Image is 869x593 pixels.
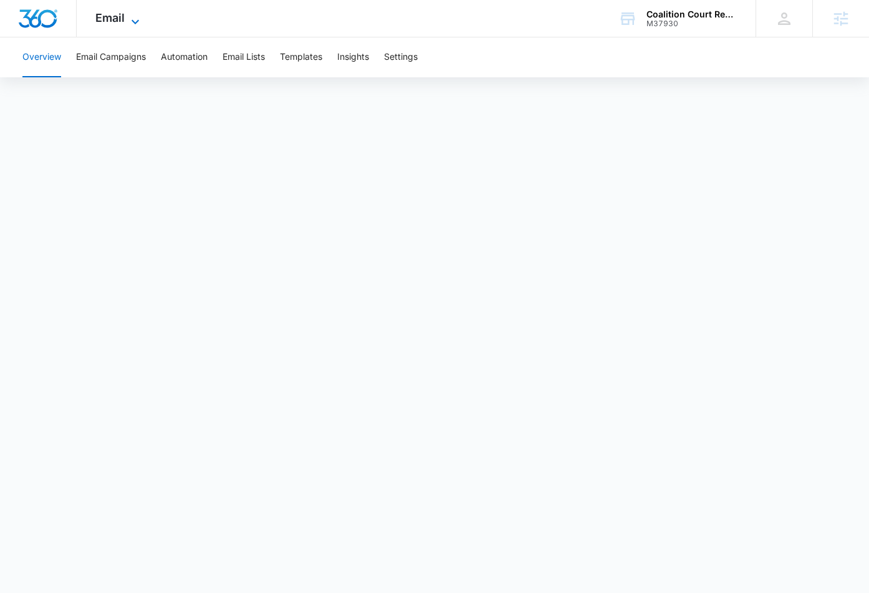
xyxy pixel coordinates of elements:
[646,9,737,19] div: account name
[384,37,418,77] button: Settings
[646,19,737,28] div: account id
[223,37,265,77] button: Email Lists
[95,11,125,24] span: Email
[22,37,61,77] button: Overview
[337,37,369,77] button: Insights
[161,37,208,77] button: Automation
[76,37,146,77] button: Email Campaigns
[280,37,322,77] button: Templates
